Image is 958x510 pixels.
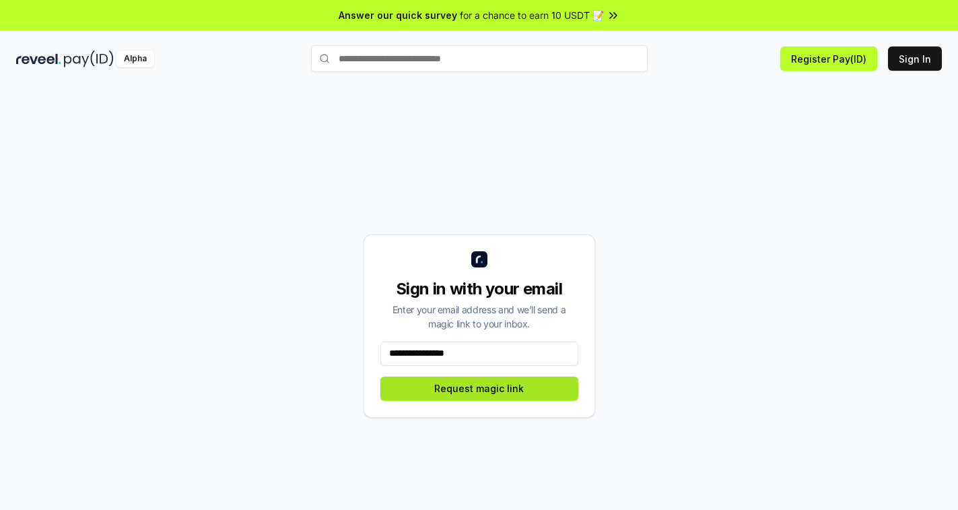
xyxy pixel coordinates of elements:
button: Register Pay(ID) [780,46,877,71]
img: pay_id [64,51,114,67]
div: Alpha [116,51,154,67]
button: Request magic link [380,377,578,401]
button: Sign In [888,46,942,71]
div: Sign in with your email [380,278,578,300]
img: logo_small [471,251,487,267]
img: reveel_dark [16,51,61,67]
div: Enter your email address and we’ll send a magic link to your inbox. [380,302,578,331]
span: Answer our quick survey [339,8,457,22]
span: for a chance to earn 10 USDT 📝 [460,8,604,22]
